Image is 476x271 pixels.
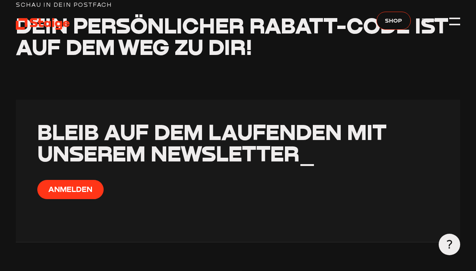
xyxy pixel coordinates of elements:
[16,12,448,60] span: Dein persönlicher Rabatt-Code ist auf dem Weg zu dir!
[37,180,104,199] button: Anmelden
[151,140,315,166] span: Newsletter_
[421,16,433,25] span: DE
[385,16,402,25] span: Shop
[37,119,387,166] span: Bleib auf dem Laufenden mit unserem
[377,12,410,30] a: Shop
